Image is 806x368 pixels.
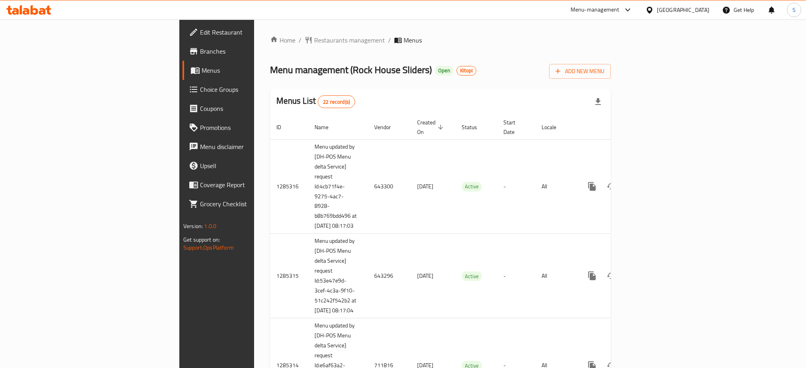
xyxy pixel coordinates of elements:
span: Name [315,122,339,132]
span: 22 record(s) [318,98,355,106]
a: Restaurants management [305,35,385,45]
h2: Menus List [276,95,355,108]
td: All [535,139,576,234]
span: Active [462,272,482,281]
span: Coupons [200,104,308,113]
div: Export file [588,92,608,111]
span: Restaurants management [314,35,385,45]
button: Change Status [602,266,621,285]
td: 643296 [368,234,411,318]
span: Vendor [374,122,401,132]
span: Created On [417,118,446,137]
span: Version: [183,221,203,231]
a: Menus [183,61,314,80]
span: Coverage Report [200,180,308,190]
button: more [583,177,602,196]
li: / [388,35,391,45]
span: Status [462,122,487,132]
a: Coverage Report [183,175,314,194]
td: 643300 [368,139,411,234]
a: Promotions [183,118,314,137]
span: Branches [200,46,308,56]
div: Total records count [318,95,355,108]
span: Active [462,182,482,191]
a: Choice Groups [183,80,314,99]
span: ID [276,122,291,132]
td: Menu updated by [DH-POS Menu delta Service] request Id:4cb71f4e-9275-4ac7-8928-b8b769bdd496 at [D... [308,139,368,234]
span: Locale [542,122,567,132]
span: Menu management ( Rock House Sliders ) [270,61,432,79]
th: Actions [576,115,665,139]
nav: breadcrumb [270,35,611,45]
div: Active [462,182,482,192]
td: - [497,234,535,318]
span: Get support on: [183,234,220,245]
span: Grocery Checklist [200,199,308,209]
span: [DATE] [417,271,433,281]
span: Choice Groups [200,85,308,94]
a: Grocery Checklist [183,194,314,213]
td: All [535,234,576,318]
span: Kitopi [457,67,476,74]
a: Coupons [183,99,314,118]
span: Upsell [200,161,308,170]
a: Menu disclaimer [183,137,314,156]
span: Add New Menu [555,66,604,76]
span: Promotions [200,123,308,132]
a: Support.OpsPlatform [183,242,234,253]
span: Open [435,67,453,74]
div: [GEOGRAPHIC_DATA] [657,6,709,14]
button: Change Status [602,177,621,196]
span: Menus [202,66,308,75]
button: more [583,266,602,285]
span: [DATE] [417,181,433,192]
div: Open [435,66,453,76]
a: Branches [183,42,314,61]
span: Menu disclaimer [200,142,308,151]
a: Upsell [183,156,314,175]
span: S [792,6,796,14]
span: Start Date [503,118,526,137]
span: Edit Restaurant [200,27,308,37]
a: Edit Restaurant [183,23,314,42]
span: 1.0.0 [204,221,216,231]
td: Menu updated by [DH-POS Menu delta Service] request Id:53e47e9d-3cef-4c3a-9f10-51c242f542b2 at [D... [308,234,368,318]
td: - [497,139,535,234]
span: Menus [404,35,422,45]
button: Add New Menu [549,64,611,79]
div: Menu-management [571,5,620,15]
